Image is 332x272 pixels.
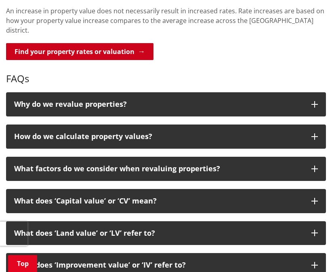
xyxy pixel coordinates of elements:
p: What factors do we consider when revaluing properties? [14,165,303,173]
p: How do we calculate property values? [14,133,303,141]
p: What does ‘Land value’ or ‘LV’ refer to? [14,229,303,237]
button: What does ‘Land value’ or ‘LV’ refer to? [6,221,326,245]
button: Why do we revalue properties? [6,92,326,116]
a: Top [8,255,37,272]
button: What factors do we consider when revaluing properties? [6,157,326,181]
p: What does ‘Improvement value’ or ‘IV’ refer to? [14,261,303,269]
a: Find your property rates or valuation [6,43,153,60]
p: What does ‘Capital value’ or ‘CV’ mean? [14,197,303,205]
button: What does ‘Capital value’ or ‘CV’ mean? [6,189,326,213]
iframe: Messenger Launcher [295,238,324,267]
h3: FAQs [6,61,326,85]
p: An increase in property value does not necessarily result in increased rates. Rate increases are ... [6,6,326,35]
button: How do we calculate property values? [6,125,326,149]
p: Why do we revalue properties? [14,100,303,108]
